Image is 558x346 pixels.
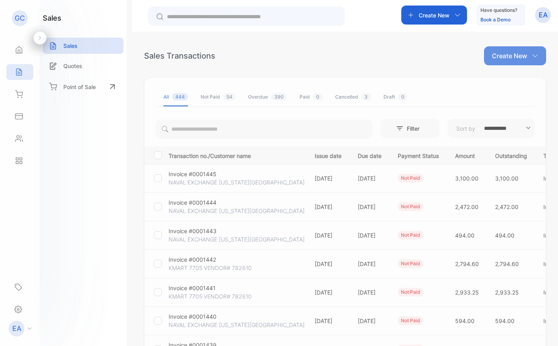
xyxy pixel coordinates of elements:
span: 3 [361,93,371,101]
p: Sales [63,42,78,50]
p: Point of Sale [63,83,96,91]
div: Paid [300,93,323,101]
div: not paid [398,174,423,183]
div: not paid [398,259,423,268]
span: 2,794.60 [455,260,479,267]
span: 0 [313,93,323,101]
div: not paid [398,316,423,325]
p: [DATE] [315,174,342,183]
span: 3,100.00 [495,175,518,182]
p: Create New [419,11,450,19]
span: 2,933.25 [495,289,519,296]
p: Transaction no./Customer name [169,150,305,160]
p: NAVAL EXCHANGE [US_STATE][GEOGRAPHIC_DATA] [169,207,305,215]
span: 494.00 [455,232,474,239]
p: Invoice #0001443 [169,227,216,235]
button: Create New [401,6,467,25]
p: Issue date [315,150,342,160]
div: Draft [383,93,408,101]
span: 0 [398,93,408,101]
p: Have questions? [480,6,517,14]
p: Quotes [63,62,82,70]
p: Due date [358,150,381,160]
p: [DATE] [358,260,381,268]
h1: sales [43,13,61,23]
span: 594.00 [495,317,514,324]
p: [DATE] [315,203,342,211]
p: GC [15,13,25,23]
div: Sales Transactions [144,50,215,62]
p: Invoice #0001440 [169,312,216,321]
p: [DATE] [358,288,381,297]
p: Outstanding [495,150,527,160]
div: not paid [398,288,423,297]
p: [DATE] [315,317,342,325]
div: All [163,93,188,101]
p: Invoice #0001442 [169,255,216,264]
p: Invoice #0001445 [169,170,216,178]
p: NAVAL EXCHANGE [US_STATE][GEOGRAPHIC_DATA] [169,321,305,329]
p: [DATE] [358,174,381,183]
span: 2,794.60 [495,260,519,267]
p: Payment Status [398,150,439,160]
p: Amount [455,150,479,160]
a: Point of Sale [43,78,123,95]
div: Not Paid [201,93,235,101]
button: Sort by [448,119,535,138]
p: Invoice #0001444 [169,198,216,207]
p: [DATE] [358,231,381,240]
p: [DATE] [315,260,342,268]
div: Overdue [248,93,287,101]
p: [DATE] [315,231,342,240]
span: 444 [172,93,188,101]
span: 494.00 [495,232,514,239]
p: EA [12,323,21,334]
button: EA [535,6,551,25]
a: Sales [43,38,123,54]
p: [DATE] [315,288,342,297]
span: 594.00 [455,317,474,324]
span: 2,472.00 [455,203,478,210]
p: [DATE] [358,317,381,325]
button: Create New [484,46,546,65]
p: EA [539,10,548,20]
div: Cancelled [335,93,371,101]
div: not paid [398,202,423,211]
span: 2,933.25 [455,289,479,296]
span: 54 [223,93,235,101]
span: 2,472.00 [495,203,518,210]
span: 3,100.00 [455,175,478,182]
a: Quotes [43,58,123,74]
span: 390 [271,93,287,101]
p: NAVAL EXCHANGE [US_STATE][GEOGRAPHIC_DATA] [169,178,305,186]
div: not paid [398,231,423,240]
p: [DATE] [358,203,381,211]
p: KMART 7705 VENDOR# 782610 [169,264,252,272]
p: Create New [492,51,527,61]
a: Book a Demo [480,17,511,23]
p: Sort by [456,124,475,133]
p: KMART 7705 VENDOR# 782610 [169,292,252,300]
p: Invoice #0001441 [169,284,216,292]
p: NAVAL EXCHANGE [US_STATE][GEOGRAPHIC_DATA] [169,235,305,243]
